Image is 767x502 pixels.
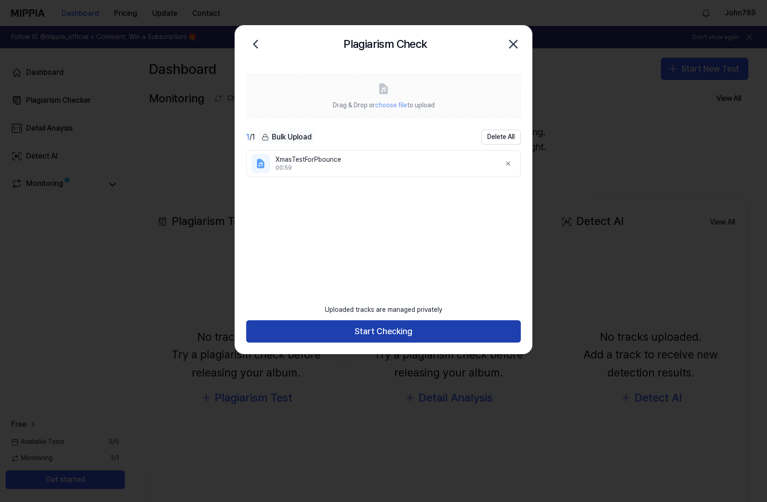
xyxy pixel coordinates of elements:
span: 1 [246,132,249,141]
span: choose file [375,101,407,109]
div: XmasTestForPbounce [276,155,493,165]
div: / 1 [246,132,255,143]
h2: Plagiarism Check [343,35,427,53]
button: Delete All [481,130,521,145]
div: Uploaded tracks are managed privately [319,300,448,320]
div: 00:59 [276,164,493,172]
button: Start Checking [246,320,521,343]
span: Drag & Drop or to upload [333,101,435,109]
button: Bulk Upload [259,131,315,144]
